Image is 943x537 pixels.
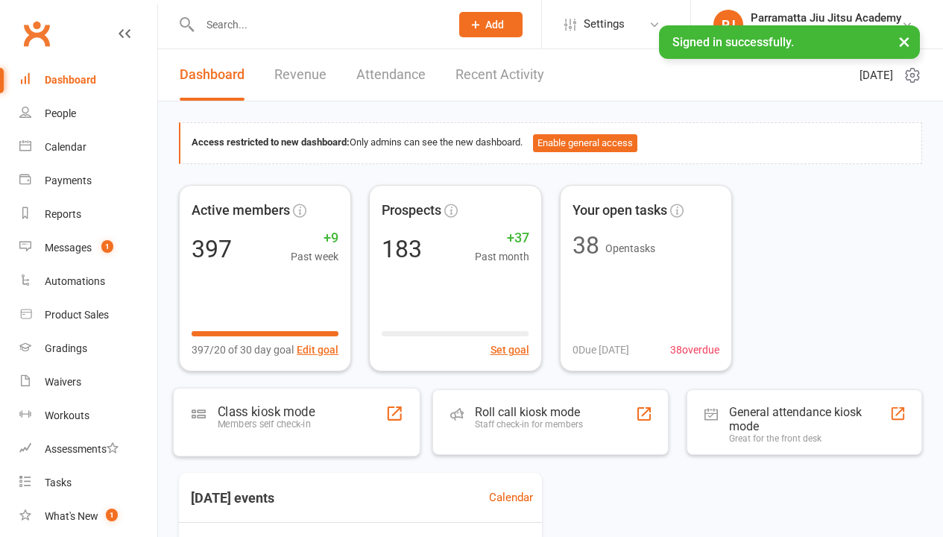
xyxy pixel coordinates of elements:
div: Class kiosk mode [218,403,315,418]
span: [DATE] [860,66,893,84]
h3: [DATE] events [179,485,286,512]
div: PJ [713,10,743,40]
a: People [19,97,157,131]
a: Dashboard [19,63,157,97]
a: Product Sales [19,298,157,332]
a: Assessments [19,433,157,466]
span: Prospects [382,200,441,222]
div: Tasks [45,477,72,489]
a: Automations [19,265,157,298]
div: 397 [192,237,232,261]
div: Gradings [45,342,87,354]
span: Add [485,19,504,31]
input: Search... [195,14,440,35]
div: General attendance kiosk mode [729,405,889,433]
div: Waivers [45,376,81,388]
a: Waivers [19,365,157,399]
span: 397/20 of 30 day goal [192,342,294,358]
div: Product Sales [45,309,109,321]
span: 1 [106,509,118,521]
div: Roll call kiosk mode [475,405,583,419]
div: 183 [382,237,422,261]
span: Your open tasks [573,200,667,222]
button: Edit goal [297,342,338,358]
a: Clubworx [18,15,55,52]
div: Staff check-in for members [475,419,583,430]
strong: Access restricted to new dashboard: [192,136,350,148]
div: 38 [573,233,599,257]
a: Recent Activity [455,49,544,101]
button: Add [459,12,523,37]
span: Open tasks [605,242,655,254]
span: Past week [291,248,338,265]
span: 38 overdue [670,342,719,358]
div: Payments [45,175,92,186]
a: Payments [19,164,157,198]
span: 1 [101,240,113,253]
div: Assessments [45,443,119,455]
div: Reports [45,208,81,220]
div: Parramatta Jiu Jitsu Academy [751,25,901,38]
span: Active members [192,200,290,222]
div: Workouts [45,409,89,421]
a: Gradings [19,332,157,365]
div: Only admins can see the new dashboard. [192,134,910,152]
div: People [45,107,76,119]
a: Calendar [19,131,157,164]
div: What's New [45,510,98,522]
div: Members self check-in [218,418,315,430]
span: +37 [475,227,529,249]
a: Revenue [274,49,327,101]
a: Dashboard [180,49,245,101]
a: Tasks [19,466,157,500]
span: Settings [584,7,625,41]
a: Attendance [356,49,426,101]
a: Workouts [19,399,157,433]
span: Signed in successfully. [672,35,794,49]
button: Set goal [491,342,529,358]
div: Great for the front desk [729,433,889,444]
a: Reports [19,198,157,231]
div: Automations [45,275,105,287]
div: Dashboard [45,74,96,86]
span: +9 [291,227,338,249]
span: Past month [475,248,529,265]
div: Parramatta Jiu Jitsu Academy [751,11,901,25]
div: Calendar [45,141,86,153]
span: 0 Due [DATE] [573,342,629,358]
div: Messages [45,242,92,254]
button: × [891,25,918,57]
a: Messages 1 [19,231,157,265]
a: Calendar [489,489,533,506]
button: Enable general access [533,134,637,152]
a: What's New1 [19,500,157,533]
